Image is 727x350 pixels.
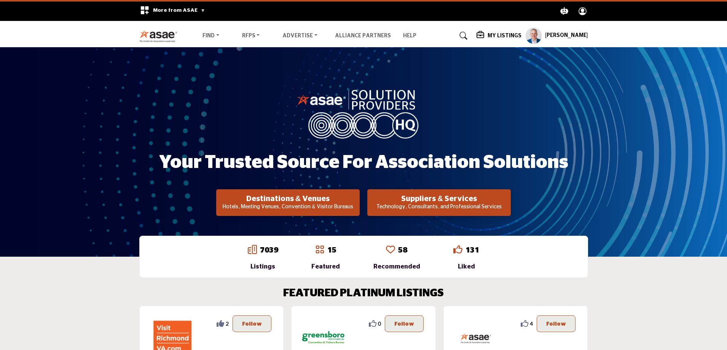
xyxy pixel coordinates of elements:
[537,315,576,332] button: Follow
[139,30,182,42] img: Site Logo
[226,320,229,328] span: 2
[453,262,479,271] div: Liked
[218,194,357,203] h2: Destinations & Venues
[378,320,381,328] span: 0
[403,33,416,38] a: Help
[466,246,479,254] a: 131
[242,320,262,328] p: Follow
[335,33,391,38] a: Alliance Partners
[545,32,588,40] h5: [PERSON_NAME]
[373,262,420,271] div: Recommended
[327,246,336,254] a: 15
[159,151,568,174] h1: Your Trusted Source for Association Solutions
[315,245,324,256] a: Go to Featured
[135,2,210,21] div: More from ASAE
[277,30,323,41] a: Advertise
[530,320,533,328] span: 4
[394,320,414,328] p: Follow
[453,245,462,254] i: Go to Liked
[452,30,472,42] a: Search
[525,27,542,44] button: Show hide supplier dropdown
[367,189,511,216] button: Suppliers & Services Technology, Consultants, and Professional Services
[370,203,509,211] p: Technology, Consultants, and Professional Services
[233,315,271,332] button: Follow
[197,30,225,41] a: Find
[260,246,278,254] a: 7039
[283,287,444,300] h2: FEATURED PLATINUM LISTINGS
[477,31,521,40] div: My Listings
[216,189,360,216] button: Destinations & Venues Hotels, Meeting Venues, Convention & Visitor Bureaus
[398,246,407,254] a: 58
[248,262,278,271] div: Listings
[370,194,509,203] h2: Suppliers & Services
[237,30,265,41] a: RFPs
[386,245,395,256] a: Go to Recommended
[385,315,424,332] button: Follow
[546,320,566,328] p: Follow
[311,262,340,271] div: Featured
[297,88,430,138] img: image
[153,8,205,13] span: More from ASAE
[218,203,357,211] p: Hotels, Meeting Venues, Convention & Visitor Bureaus
[488,32,521,39] h5: My Listings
